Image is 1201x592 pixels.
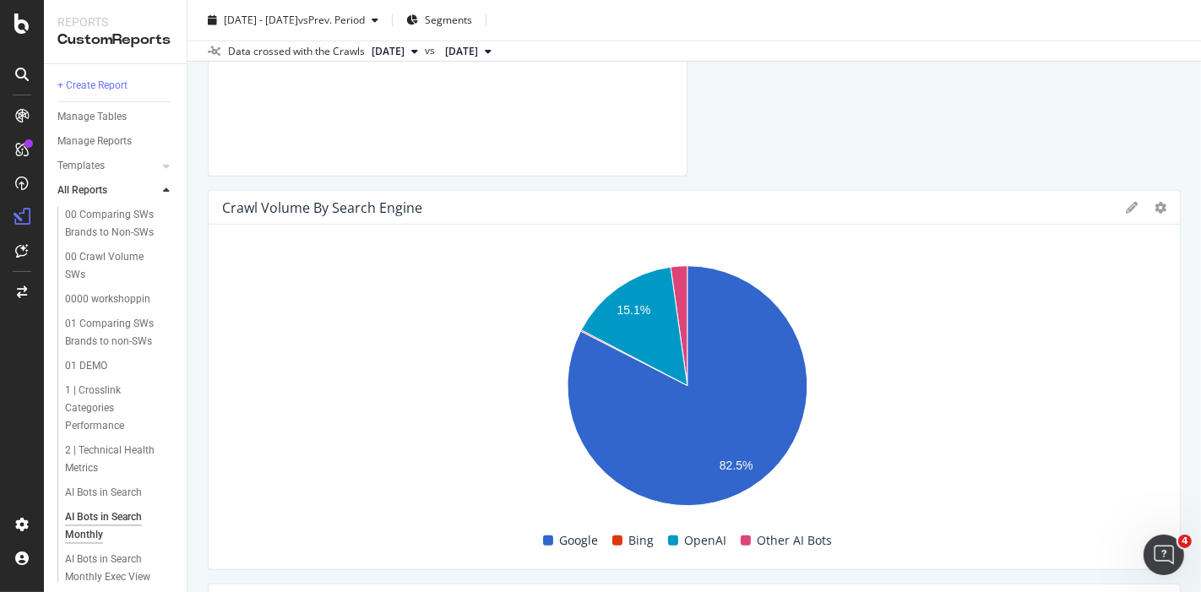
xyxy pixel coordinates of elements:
[65,291,150,308] div: 0000 workshoppin
[65,484,175,502] a: AI Bots in Search
[365,41,425,62] button: [DATE]
[65,484,142,502] div: AI Bots in Search
[57,133,175,150] a: Manage Reports
[629,530,655,551] span: Bing
[208,190,1181,570] div: Crawl Volume By Search EngineA chart.GoogleBingOpenAIOther AI Bots
[65,291,175,308] a: 0000 workshoppin
[560,530,599,551] span: Google
[372,44,405,59] span: 2025 Aug. 27th
[57,182,158,199] a: All Reports
[1144,535,1184,575] iframe: Intercom live chat
[57,182,107,199] div: All Reports
[201,7,385,34] button: [DATE] - [DATE]vsPrev. Period
[65,206,175,242] a: 00 Comparing SWs Brands to Non-SWs
[65,315,175,350] a: 01 Comparing SWs Brands to non-SWs
[65,206,166,242] div: 00 Comparing SWs Brands to Non-SWs
[65,315,166,350] div: 01 Comparing SWs Brands to non-SWs
[65,551,165,586] div: AI Bots in Search Monthly Exec View
[1178,535,1192,548] span: 4
[445,44,478,59] span: 2025 Jul. 30th
[57,108,127,126] div: Manage Tables
[65,508,175,544] a: AI Bots in Search Monthly
[57,77,128,95] div: + Create Report
[298,13,365,27] span: vs Prev. Period
[57,157,158,175] a: Templates
[57,77,175,95] a: + Create Report
[425,43,438,58] span: vs
[65,248,175,284] a: 00 Crawl Volume SWs
[425,13,472,27] span: Segments
[57,108,175,126] a: Manage Tables
[228,44,365,59] div: Data crossed with the Crawls
[57,30,173,50] div: CustomReports
[224,13,298,27] span: [DATE] - [DATE]
[65,442,162,477] div: 2 | Technical Health Metrics
[685,530,727,551] span: OpenAI
[65,551,175,586] a: AI Bots in Search Monthly Exec View
[720,459,753,473] text: 82.5%
[222,257,1153,524] svg: A chart.
[57,14,173,30] div: Reports
[65,382,165,435] div: 1 | Crosslink Categories Performance
[65,442,175,477] a: 2 | Technical Health Metrics
[65,508,161,544] div: AI Bots in Search Monthly
[65,357,107,375] div: 01 DEMO
[758,530,833,551] span: Other AI Bots
[399,7,479,34] button: Segments
[57,157,105,175] div: Templates
[65,357,175,375] a: 01 DEMO
[65,248,159,284] div: 00 Crawl Volume SWs
[222,199,422,216] div: Crawl Volume By Search Engine
[65,382,175,435] a: 1 | Crosslink Categories Performance
[617,303,651,317] text: 15.1%
[57,133,132,150] div: Manage Reports
[438,41,498,62] button: [DATE]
